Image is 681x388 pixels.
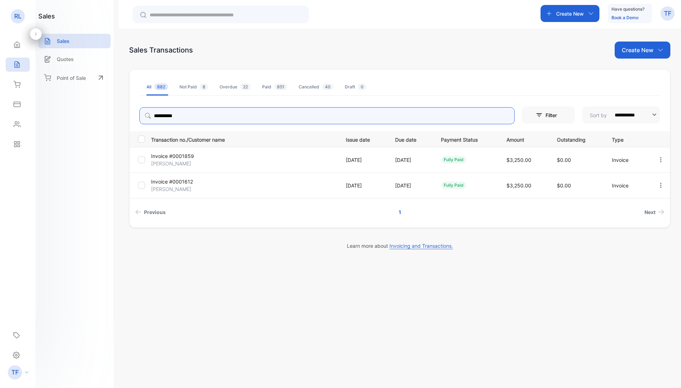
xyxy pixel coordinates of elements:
[38,70,111,86] a: Point of Sale
[6,3,27,24] button: Open LiveChat chat widget
[151,185,213,193] p: [PERSON_NAME]
[11,368,19,377] p: TF
[541,5,599,22] button: Create New
[154,83,168,90] span: 882
[38,34,111,48] a: Sales
[390,206,410,219] a: Page 1 is your current page
[179,84,208,90] div: Not Paid
[220,84,251,90] div: Overdue
[395,135,426,143] p: Due date
[129,206,670,219] ul: Pagination
[132,206,168,219] a: Previous page
[615,42,670,59] button: Create New
[262,84,287,90] div: Paid
[506,182,531,188] span: $3,250.00
[389,243,453,249] span: Invoicing and Transactions.
[322,83,333,90] span: 40
[151,178,213,185] p: Invoice #0001612
[441,156,466,164] div: fully paid
[346,182,381,189] p: [DATE]
[506,157,531,163] span: $3,250.00
[346,156,381,164] p: [DATE]
[129,242,670,250] p: Learn more about
[622,46,653,54] p: Create New
[557,135,598,143] p: Outstanding
[14,12,22,21] p: RL
[642,206,667,219] a: Next page
[395,182,426,189] p: [DATE]
[441,135,492,143] p: Payment Status
[644,208,655,216] span: Next
[506,135,542,143] p: Amount
[151,135,337,143] p: Transaction no./Customer name
[240,83,251,90] span: 22
[57,74,86,82] p: Point of Sale
[590,111,607,119] p: Sort by
[346,135,381,143] p: Issue date
[358,83,366,90] span: 0
[274,83,287,90] span: 851
[612,135,643,143] p: Type
[441,181,466,189] div: fully paid
[151,152,213,160] p: Invoice #0001859
[557,182,571,188] span: $0.00
[612,156,643,164] p: Invoice
[664,9,671,18] p: TF
[38,52,111,66] a: Quotes
[57,55,74,63] p: Quotes
[38,11,55,21] h1: sales
[660,5,675,22] button: TF
[582,106,660,124] button: Sort by
[611,6,644,13] p: Have questions?
[57,37,70,45] p: Sales
[612,182,643,189] p: Invoice
[144,208,166,216] span: Previous
[146,84,168,90] div: All
[556,10,584,17] p: Create New
[395,156,426,164] p: [DATE]
[129,45,193,55] div: Sales Transactions
[557,157,571,163] span: $0.00
[299,84,333,90] div: Cancelled
[200,83,208,90] span: 8
[151,160,213,167] p: [PERSON_NAME]
[345,84,366,90] div: Draft
[611,15,638,20] a: Book a Demo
